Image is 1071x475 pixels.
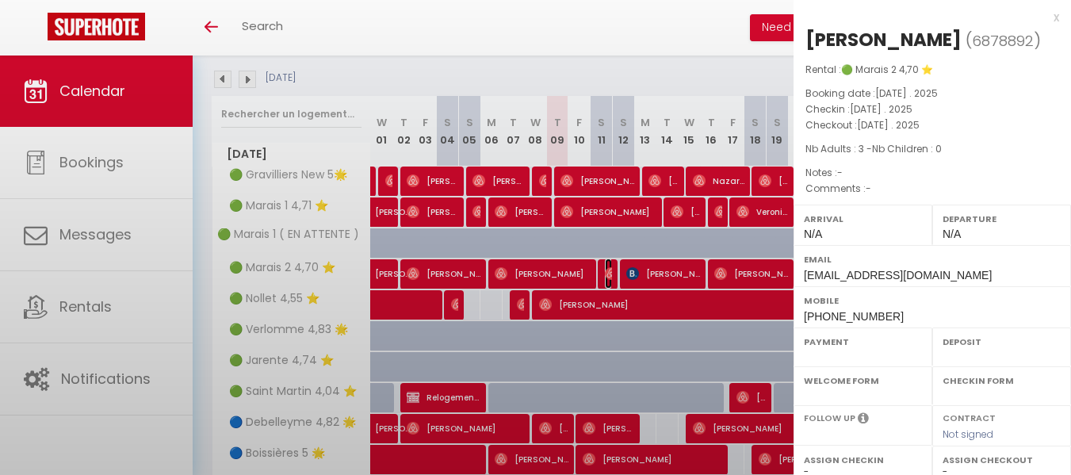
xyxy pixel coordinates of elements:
span: Nb Adults : 3 - [805,142,942,155]
label: Checkin form [943,373,1061,389]
span: - [837,166,843,179]
label: Welcome form [804,373,922,389]
span: [DATE] . 2025 [857,118,920,132]
span: - [866,182,871,195]
label: Assign Checkin [804,452,922,468]
label: Deposit [943,334,1061,350]
p: Checkout : [805,117,1059,133]
label: Arrival [804,211,922,227]
span: [DATE] . 2025 [850,102,912,116]
label: Mobile [804,293,1061,308]
span: N/A [804,228,822,240]
label: Assign Checkout [943,452,1061,468]
p: Checkin : [805,102,1059,117]
span: Nb Children : 0 [872,142,942,155]
label: Departure [943,211,1061,227]
label: Email [804,251,1061,267]
p: Booking date : [805,86,1059,102]
p: Rental : [805,62,1059,78]
p: Comments : [805,181,1059,197]
label: Contract [943,412,996,422]
span: ( ) [966,29,1041,52]
i: Select YES if you want to send post-checkout messages sequences [858,412,869,429]
div: x [794,8,1059,27]
span: [EMAIL_ADDRESS][DOMAIN_NAME] [804,269,992,282]
span: Not signed [943,427,993,441]
span: [PHONE_NUMBER] [804,310,904,323]
span: 🟢 Marais 2 4,70 ⭐️ [841,63,933,76]
div: [PERSON_NAME] [805,27,962,52]
span: N/A [943,228,961,240]
label: Follow up [804,412,855,425]
label: Payment [804,334,922,350]
span: 6878892 [972,31,1034,51]
span: [DATE] . 2025 [875,86,938,100]
p: Notes : [805,165,1059,181]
